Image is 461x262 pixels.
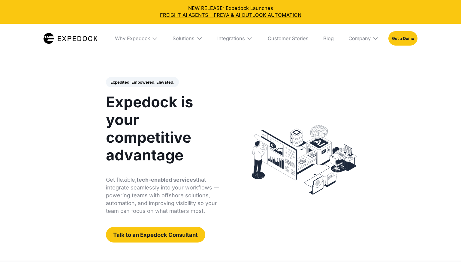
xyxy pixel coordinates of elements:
div: Integrations [217,35,245,42]
a: Blog [318,24,339,53]
a: Talk to an Expedock Consultant [106,227,205,242]
div: NEW RELEASE: Expedock Launches [5,5,456,19]
a: FREIGHT AI AGENTS - FREYA & AI OUTLOOK AUTOMATION [5,12,456,19]
a: Get a Demo [388,31,417,46]
p: Get flexible, that integrate seamlessly into your workflows — powering teams with offshore soluti... [106,176,224,215]
div: Why Expedock [115,35,150,42]
a: Customer Stories [263,24,313,53]
div: Solutions [173,35,194,42]
h1: Expedock is your competitive advantage [106,93,224,164]
div: Company [348,35,371,42]
strong: tech-enabled services [137,177,196,183]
